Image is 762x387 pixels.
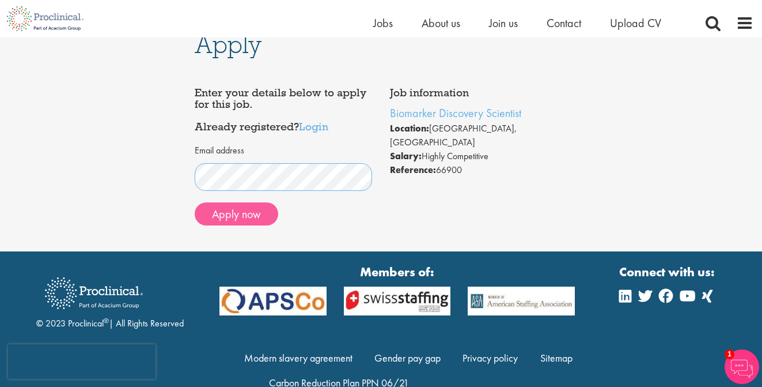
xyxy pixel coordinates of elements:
[390,122,567,149] li: [GEOGRAPHIC_DATA], [GEOGRAPHIC_DATA]
[390,122,429,134] strong: Location:
[725,350,759,384] img: Chatbot
[619,263,717,281] strong: Connect with us:
[422,16,460,31] a: About us
[8,344,156,379] iframe: reCAPTCHA
[540,351,573,365] a: Sitemap
[195,144,244,157] label: Email address
[390,149,567,163] li: Highly Competitive
[390,106,521,121] a: Biomarker Discovery Scientist
[195,29,261,60] span: Apply
[459,287,583,315] img: APSCo
[610,16,661,31] a: Upload CV
[36,269,151,317] img: Proclinical Recruitment
[373,16,393,31] a: Jobs
[547,16,581,31] a: Contact
[195,202,278,226] button: Apply now
[390,164,436,176] strong: Reference:
[374,351,441,365] a: Gender pay gap
[219,263,575,281] strong: Members of:
[390,163,567,177] li: 66900
[390,87,567,99] h4: Job information
[390,150,422,162] strong: Salary:
[489,16,518,31] a: Join us
[104,316,109,325] sup: ®
[211,287,335,315] img: APSCo
[335,287,459,315] img: APSCo
[244,351,352,365] a: Modern slavery agreement
[36,269,184,330] div: © 2023 Proclinical | All Rights Reserved
[299,119,328,133] a: Login
[195,87,372,133] h4: Enter your details below to apply for this job. Already registered?
[462,351,518,365] a: Privacy policy
[725,350,734,359] span: 1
